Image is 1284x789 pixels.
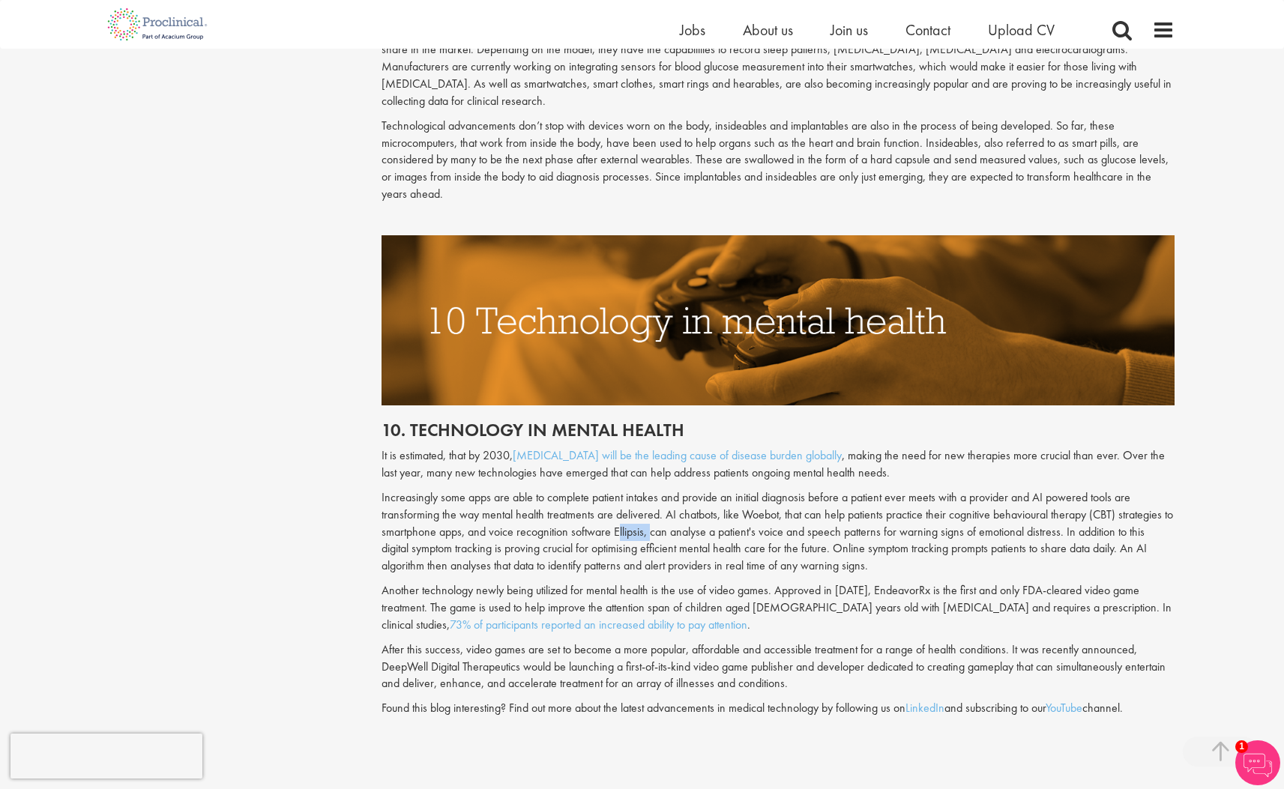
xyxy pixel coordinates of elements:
a: 73% of participants reported an increased ability to pay attention [450,617,747,632]
a: About us [743,20,793,40]
h2: 10. Technology in mental health [382,420,1175,440]
p: Found this blog interesting? Find out more about the latest advancements in medical technology by... [382,700,1175,717]
p: It is estimated, that by 2030, , making the need for new therapies more crucial than ever. Over t... [382,447,1175,482]
p: Smartwatches remain one of the most popular wearable devices in the healthcare industry, with all... [382,25,1175,110]
a: [MEDICAL_DATA] will be the leading cause of disease burden globally [513,447,842,463]
iframe: reCAPTCHA [10,734,202,779]
span: 1 [1235,740,1248,753]
p: Technological advancements don’t stop with devices worn on the body, insideables and implantables... [382,118,1175,203]
a: Join us [831,20,868,40]
a: LinkedIn [905,700,944,716]
a: Upload CV [988,20,1055,40]
p: Another technology newly being utilized for mental health is the use of video games. Approved in ... [382,582,1175,634]
p: Increasingly some apps are able to complete patient intakes and provide an initial diagnosis befo... [382,489,1175,575]
img: Chatbot [1235,740,1280,785]
a: Contact [905,20,950,40]
p: After this success, video games are set to become a more popular, affordable and accessible treat... [382,641,1175,693]
a: Jobs [680,20,705,40]
a: YouTube [1046,700,1082,716]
